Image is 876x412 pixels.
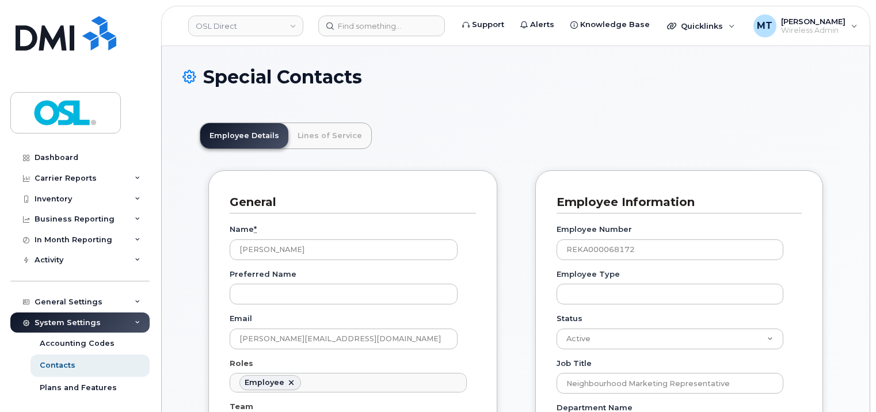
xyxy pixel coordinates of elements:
abbr: required [254,224,257,234]
h1: Special Contacts [182,67,849,87]
a: Lines of Service [288,123,371,148]
label: Roles [230,358,253,369]
a: Employee Details [200,123,288,148]
label: Employee Type [557,269,620,280]
label: Employee Number [557,224,632,235]
label: Preferred Name [230,269,296,280]
label: Team [230,401,253,412]
label: Email [230,313,252,324]
h3: Employee Information [557,194,793,210]
label: Name [230,224,257,235]
label: Job Title [557,358,592,369]
label: Status [557,313,582,324]
h3: General [230,194,467,210]
div: Employee [245,378,284,387]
